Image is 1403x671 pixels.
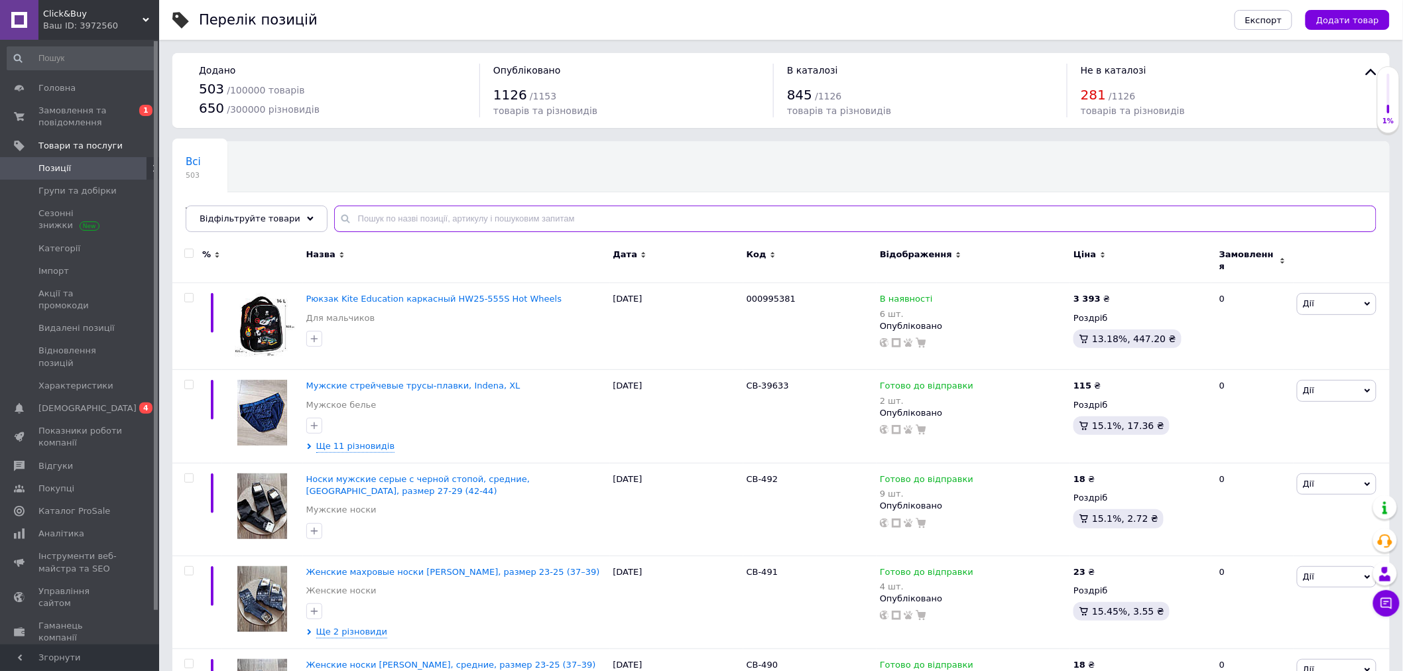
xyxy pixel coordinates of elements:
span: Код [747,249,766,261]
b: 3 393 [1073,294,1101,304]
span: Готово до відправки [880,567,973,581]
span: [DEMOGRAPHIC_DATA] [38,402,137,414]
span: Додати товар [1316,15,1379,25]
span: товарів та різновидів [787,105,891,116]
div: 0 [1211,556,1294,649]
span: В каталозі [787,65,838,76]
span: / 300000 різновидів [227,104,320,115]
a: Женские носки [PERSON_NAME], средние, размер 23-25 (37–39) [306,660,596,670]
b: 115 [1073,381,1091,391]
a: Мужские стрейчевые трусы-плавки, Indena, XL [306,381,520,391]
span: Каталог ProSale [38,505,110,517]
span: Не в каталозі [1081,65,1146,76]
span: Товари та послуги [38,140,123,152]
div: Ваш ID: 3972560 [43,20,159,32]
span: / 1126 [815,91,841,101]
div: 1% [1378,117,1399,126]
span: Дії [1303,385,1314,395]
span: Дії [1303,572,1314,581]
span: Всі [186,156,201,168]
span: Замовлення та повідомлення [38,105,123,129]
img: Носки мужские серые с черной стопой, средние, Украина, размер 27-29 (42-44) [237,473,287,539]
div: ₴ [1073,473,1095,485]
span: Ще 2 різновиди [316,626,388,639]
a: Мужское белье [306,399,377,411]
span: 281 [1081,87,1106,103]
div: [DATE] [610,463,743,556]
span: 1 [139,105,152,116]
span: Відфільтруйте товари [200,213,300,223]
span: товарів та різновидів [493,105,597,116]
div: Опубліковано [880,500,1067,512]
span: Дії [1303,479,1314,489]
div: 6 шт. [880,309,933,319]
span: Аналітика [38,528,84,540]
span: Групи та добірки [38,185,117,197]
button: Додати товар [1306,10,1390,30]
span: Видалені позиції [38,322,115,334]
div: ₴ [1073,566,1095,578]
span: СВ-490 [747,660,778,670]
div: [DATE] [610,556,743,649]
span: 503 [199,81,224,97]
div: ₴ [1073,380,1101,392]
span: Категорії [38,243,80,255]
b: 18 [1073,660,1085,670]
span: Відображення [880,249,952,261]
div: 9 шт. [880,489,973,499]
span: Відновлення позицій [38,345,123,369]
span: Click&Buy [43,8,143,20]
div: Роздріб [1073,399,1208,411]
span: Сезонні знижки [38,208,123,231]
span: Замовлення [1219,249,1276,273]
div: Опубліковано [880,593,1067,605]
span: Опубліковано [493,65,561,76]
span: Дії [1303,298,1314,308]
span: Дата [613,249,638,261]
span: Ціна [1073,249,1096,261]
span: Назва [306,249,335,261]
a: Для мальчиков [306,312,375,324]
span: СВ-491 [747,567,778,577]
span: 845 [787,87,812,103]
span: 650 [199,100,224,116]
div: 4 шт. [880,581,973,591]
div: Опубліковано [880,320,1067,332]
input: Пошук [7,46,156,70]
span: % [202,249,211,261]
span: Головна [38,82,76,94]
span: Ще 11 різновидів [316,440,395,453]
div: ₴ [1073,659,1095,671]
img: Женские махровые носки Milena, размер 23-25 (37–39) [237,566,287,632]
span: товарів та різновидів [1081,105,1185,116]
span: 1126 [493,87,527,103]
div: Роздріб [1073,585,1208,597]
button: Чат з покупцем [1373,590,1400,617]
span: Додано [199,65,235,76]
a: Носки мужские серые с черной стопой, средние, [GEOGRAPHIC_DATA], размер 27-29 (42-44) [306,474,530,496]
div: Опубліковано [880,407,1067,419]
a: Рюкзак Kite Education каркасный HW25-555S Hot Wheels [306,294,562,304]
span: 4 [139,402,152,414]
span: / 1153 [530,91,556,101]
span: Характеристики [38,380,113,392]
span: / 1126 [1109,91,1135,101]
span: Акції та промокоди [38,288,123,312]
span: Товари з проблемними р... [186,206,325,218]
button: Експорт [1235,10,1293,30]
b: 23 [1073,567,1085,577]
span: СВ-39633 [747,381,789,391]
a: Женские махровые носки [PERSON_NAME], размер 23-25 (37–39) [306,567,600,577]
span: 000995381 [747,294,796,304]
span: Управління сайтом [38,585,123,609]
span: Гаманець компанії [38,620,123,644]
span: Готово до відправки [880,474,973,488]
span: 15.45%, 3.55 ₴ [1092,606,1164,617]
span: Імпорт [38,265,69,277]
div: Роздріб [1073,312,1208,324]
span: В наявності [880,294,933,308]
img: Рюкзак Kite Education каркасный HW25-555S Hot Wheels [229,293,296,359]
